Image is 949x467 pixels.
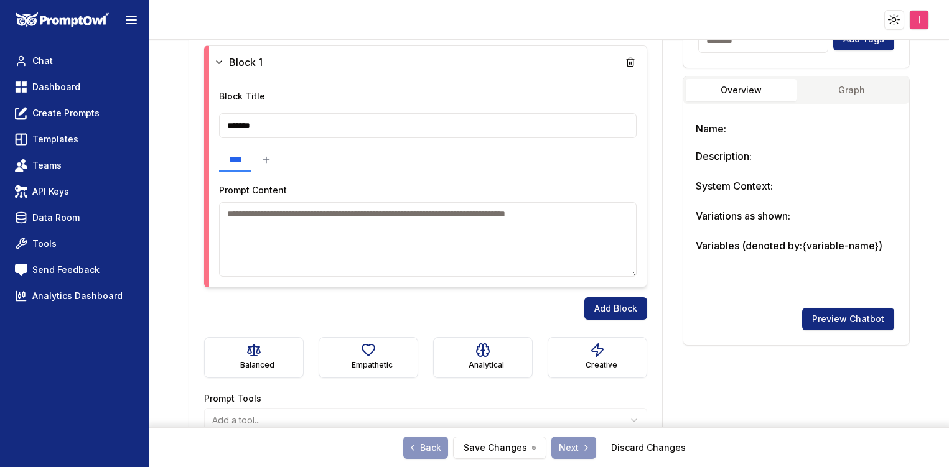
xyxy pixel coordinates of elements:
[601,437,696,459] button: Discard Changes
[204,393,261,404] label: Prompt Tools
[32,107,100,119] span: Create Prompts
[10,76,139,98] a: Dashboard
[16,12,109,28] img: PromptOwl
[229,55,263,70] span: Block 1
[584,297,647,320] button: Add Block
[10,206,139,229] a: Data Room
[32,55,53,67] span: Chat
[403,437,448,459] a: Back
[15,264,27,276] img: feedback
[32,238,57,250] span: Tools
[10,102,139,124] a: Create Prompts
[696,178,897,193] h3: System Context:
[10,128,139,150] a: Templates
[696,121,897,136] h3: Name:
[686,79,797,101] button: Overview
[696,208,897,223] h3: Variations as shown:
[32,133,78,146] span: Templates
[802,308,894,330] button: Preview Chatbot
[551,437,596,459] a: Next
[32,290,123,302] span: Analytics Dashboard
[32,211,80,224] span: Data Room
[219,185,287,195] label: Prompt Content
[10,259,139,281] a: Send Feedback
[10,285,139,307] a: Analytics Dashboard
[586,358,617,372] div: Creative
[319,337,418,378] button: Empathetic
[469,358,504,372] div: Analytical
[352,358,393,372] div: Empathetic
[204,337,304,378] button: Balanced
[32,81,80,93] span: Dashboard
[32,159,62,172] span: Teams
[910,11,928,29] img: ACg8ocLcalYY8KTZ0qfGg_JirqB37-qlWKk654G7IdWEKZx1cb7MQQ=s96-c
[611,442,686,454] a: Discard Changes
[32,185,69,198] span: API Keys
[10,154,139,177] a: Teams
[433,337,533,378] button: Analytical
[797,79,907,101] button: Graph
[10,50,139,72] a: Chat
[10,233,139,255] a: Tools
[240,358,274,372] div: Balanced
[453,437,546,459] button: Save Changes
[696,238,897,253] h3: Variables (denoted by: {variable-name} )
[696,149,897,164] h3: Description:
[219,91,265,101] label: Block Title
[10,180,139,203] a: API Keys
[548,337,647,378] button: Creative
[32,264,100,276] span: Send Feedback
